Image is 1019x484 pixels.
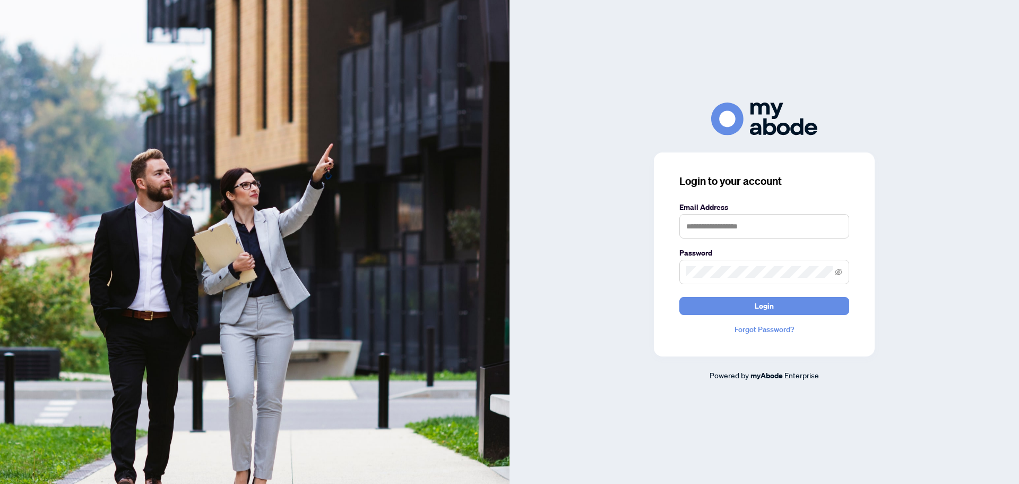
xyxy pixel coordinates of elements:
[755,298,774,315] span: Login
[710,370,749,380] span: Powered by
[784,370,819,380] span: Enterprise
[679,297,849,315] button: Login
[835,268,842,276] span: eye-invisible
[679,324,849,335] a: Forgot Password?
[679,174,849,189] h3: Login to your account
[711,103,817,135] img: ma-logo
[750,370,783,381] a: myAbode
[679,201,849,213] label: Email Address
[679,247,849,259] label: Password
